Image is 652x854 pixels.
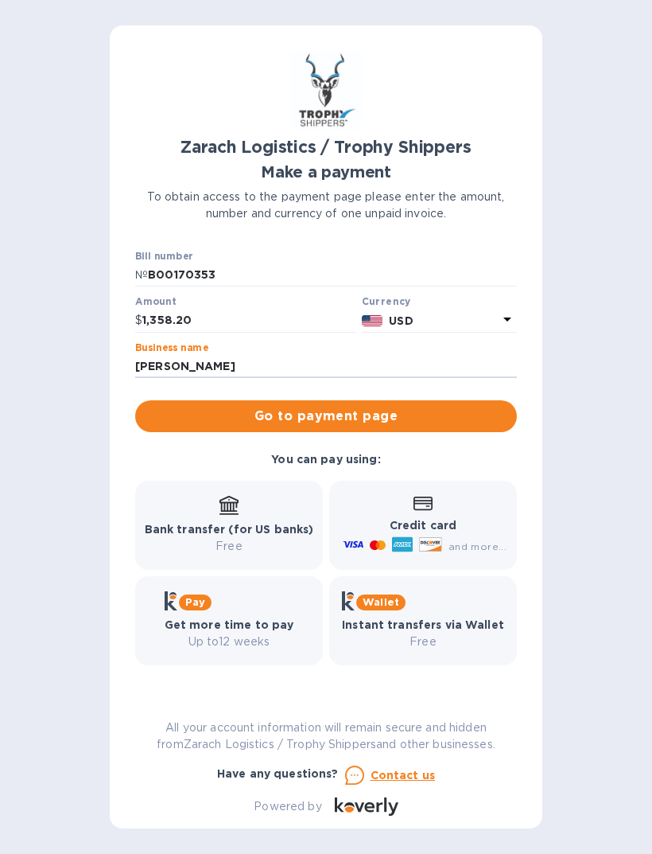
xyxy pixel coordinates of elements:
[165,634,294,650] p: Up to 12 weeks
[135,252,192,261] label: Bill number
[390,519,456,532] b: Credit card
[135,189,517,222] p: To obtain access to the payment page please enter the amount, number and currency of one unpaid i...
[217,767,339,780] b: Have any questions?
[342,618,504,631] b: Instant transfers via Wallet
[135,719,517,753] p: All your account information will remain secure and hidden from Zarach Logistics / Trophy Shipper...
[135,298,176,307] label: Amount
[363,596,399,608] b: Wallet
[135,400,517,432] button: Go to payment page
[135,343,208,353] label: Business name
[362,315,383,326] img: USD
[254,798,321,815] p: Powered by
[135,267,148,283] p: №
[180,137,471,157] b: Zarach Logistics / Trophy Shippers
[371,769,436,782] u: Contact us
[342,634,504,650] p: Free
[135,355,517,379] input: Enter business name
[389,314,413,327] b: USD
[148,263,517,287] input: Enter bill number
[142,309,355,333] input: 0.00
[271,453,380,466] b: You can pay using:
[165,618,294,631] b: Get more time to pay
[135,163,517,181] h1: Make a payment
[148,407,504,426] span: Go to payment page
[135,312,142,329] p: $
[185,596,205,608] b: Pay
[145,523,314,536] b: Bank transfer (for US banks)
[362,295,411,307] b: Currency
[145,538,314,555] p: Free
[448,540,506,552] span: and more...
